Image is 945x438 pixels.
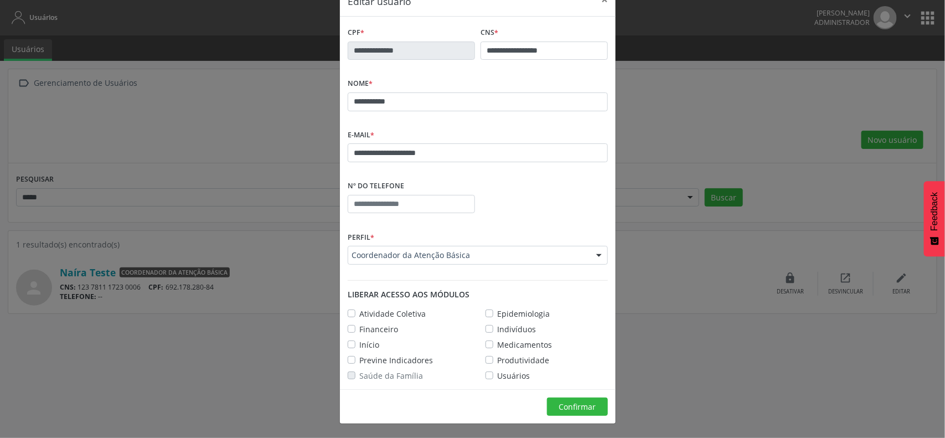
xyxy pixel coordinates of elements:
span: Coordenador da Atenção Básica [352,250,585,261]
button: Feedback - Mostrar pesquisa [924,181,945,256]
label: Perfil [348,229,374,246]
label: Início [359,339,379,351]
label: CNS [481,24,498,42]
label: Nome [348,75,373,92]
label: CPF [348,24,364,42]
label: Produtividade [497,354,549,366]
button: Confirmar [547,398,608,416]
label: Nº do Telefone [348,178,404,195]
div: Liberar acesso aos módulos [348,288,608,300]
span: Feedback [929,192,939,231]
label: E-mail [348,127,374,144]
label: Medicamentos [497,339,552,351]
label: Epidemiologia [497,308,550,320]
label: Atividade Coletiva [359,308,426,320]
label: Financeiro [359,323,398,335]
label: Saúde da Família [359,370,423,382]
label: Previne Indicadores [359,354,433,366]
span: Confirmar [559,401,596,412]
label: Indivíduos [497,323,536,335]
label: Usuários [497,370,530,382]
